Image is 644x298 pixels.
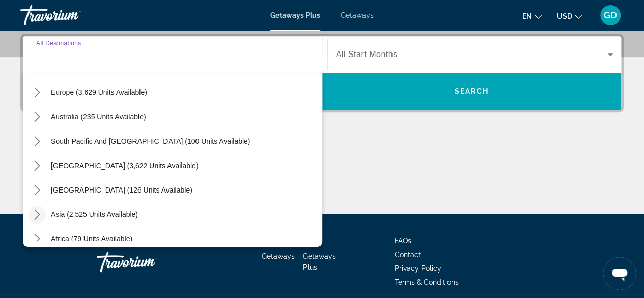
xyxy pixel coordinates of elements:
[395,251,421,259] a: Contact
[270,11,320,19] a: Getaways Plus
[51,88,147,96] span: Europe (3,629 units available)
[46,83,152,101] button: Select destination: Europe (3,629 units available)
[23,36,621,110] div: Search widget
[454,87,489,95] span: Search
[522,9,542,23] button: Change language
[28,132,46,150] button: Toggle South Pacific and Oceania (100 units available) submenu
[36,49,314,61] input: Select destination
[28,230,46,248] button: Toggle Africa (79 units available) submenu
[51,210,138,219] span: Asia (2,525 units available)
[341,11,374,19] a: Getaways
[36,40,81,46] span: All Destinations
[51,113,146,121] span: Australia (235 units available)
[51,137,250,145] span: South Pacific and [GEOGRAPHIC_DATA] (100 units available)
[322,73,622,110] button: Search
[395,237,411,245] a: FAQs
[51,235,132,243] span: Africa (79 units available)
[522,12,532,20] span: en
[603,257,636,290] iframe: Кнопка запуска окна обмена сообщениями
[20,2,122,29] a: Travorium
[557,9,582,23] button: Change currency
[28,84,46,101] button: Toggle Europe (3,629 units available) submenu
[395,278,459,286] a: Terms & Conditions
[46,230,137,248] button: Select destination: Africa (79 units available)
[46,132,255,150] button: Select destination: South Pacific and Oceania (100 units available)
[46,107,151,126] button: Select destination: Australia (235 units available)
[336,50,398,59] span: All Start Months
[46,205,143,224] button: Select destination: Asia (2,525 units available)
[51,161,198,170] span: [GEOGRAPHIC_DATA] (3,622 units available)
[303,252,336,272] a: Getaways Plus
[28,157,46,175] button: Toggle South America (3,622 units available) submenu
[23,68,322,247] div: Destination options
[28,108,46,126] button: Toggle Australia (235 units available) submenu
[28,206,46,224] button: Toggle Asia (2,525 units available) submenu
[557,12,572,20] span: USD
[51,186,192,194] span: [GEOGRAPHIC_DATA] (126 units available)
[46,181,198,199] button: Select destination: Central America (126 units available)
[604,10,617,20] span: GD
[597,5,624,26] button: User Menu
[395,264,441,273] a: Privacy Policy
[262,252,295,260] a: Getaways
[46,156,203,175] button: Select destination: South America (3,622 units available)
[28,181,46,199] button: Toggle Central America (126 units available) submenu
[97,247,199,277] a: Go Home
